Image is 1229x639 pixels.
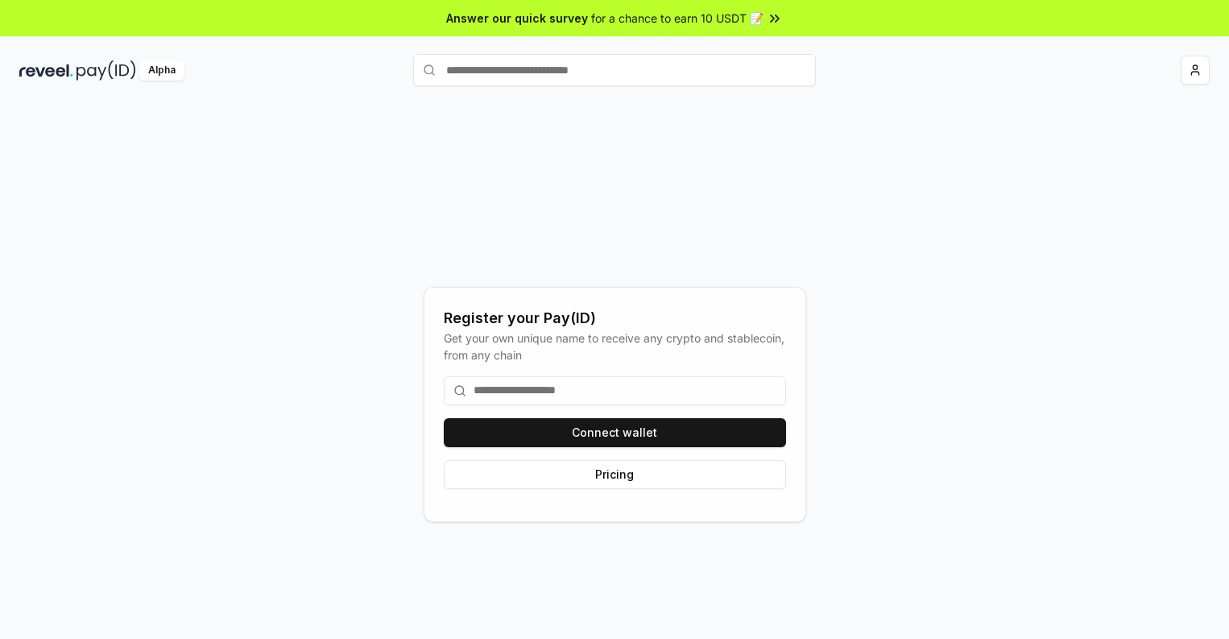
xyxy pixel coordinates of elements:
img: pay_id [77,60,136,81]
img: reveel_dark [19,60,73,81]
button: Pricing [444,460,786,489]
div: Register your Pay(ID) [444,307,786,330]
div: Alpha [139,60,184,81]
button: Connect wallet [444,418,786,447]
div: Get your own unique name to receive any crypto and stablecoin, from any chain [444,330,786,363]
span: for a chance to earn 10 USDT 📝 [591,10,763,27]
span: Answer our quick survey [446,10,588,27]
